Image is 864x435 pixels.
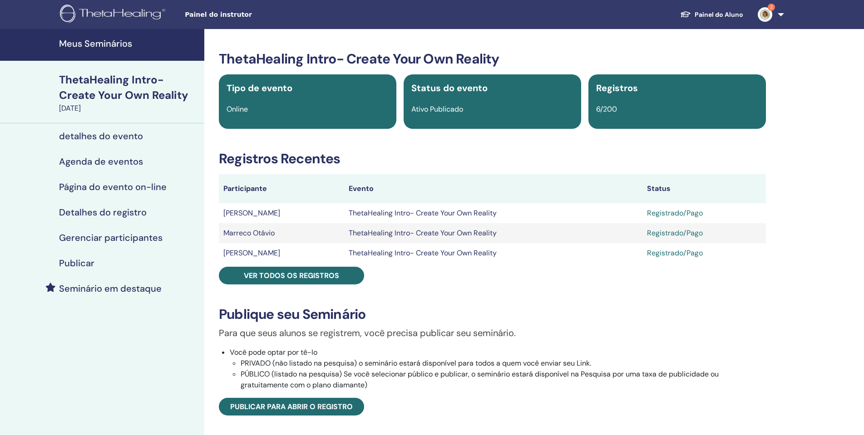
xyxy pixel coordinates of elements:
div: Registrado/Pago [647,248,761,259]
h4: Seminário em destaque [59,283,162,294]
a: Publicar para abrir o registro [219,398,364,415]
td: [PERSON_NAME] [219,203,344,223]
a: Painel do Aluno [673,6,750,23]
li: PÚBLICO (listado na pesquisa) Se você selecionar público e publicar, o seminário estará disponíve... [241,369,766,391]
span: Ver todos os registros [244,271,339,280]
p: Para que seus alunos se registrem, você precisa publicar seu seminário. [219,326,766,340]
span: Status do evento [411,82,488,94]
h3: Registros Recentes [219,151,766,167]
div: ThetaHealing Intro- Create Your Own Reality [59,72,199,103]
h3: ThetaHealing Intro- Create Your Own Reality [219,51,766,67]
h4: detalhes do evento [59,131,143,142]
th: Status [642,174,766,203]
td: Marreco Otávio [219,223,344,243]
td: ThetaHealing Intro- Create Your Own Reality [344,223,642,243]
h4: Página do evento on-line [59,181,167,192]
span: Ativo Publicado [411,104,463,114]
img: graduation-cap-white.svg [680,10,691,18]
h4: Detalhes do registro [59,207,147,218]
img: default.jpg [758,7,772,22]
h4: Publicar [59,258,94,269]
span: Publicar para abrir o registro [230,402,353,411]
td: ThetaHealing Intro- Create Your Own Reality [344,203,642,223]
img: logo.png [60,5,168,25]
div: Registrado/Pago [647,208,761,219]
li: Você pode optar por tê-lo [230,347,766,391]
div: Registrado/Pago [647,228,761,239]
h4: Agenda de eventos [59,156,143,167]
h4: Meus Seminários [59,38,199,49]
h3: Publique seu Seminário [219,306,766,323]
span: Tipo de evento [227,82,292,94]
span: 6/200 [596,104,617,114]
a: ThetaHealing Intro- Create Your Own Reality[DATE] [54,72,204,114]
span: Registros [596,82,638,94]
span: 2 [768,4,775,11]
div: [DATE] [59,103,199,114]
span: Online [227,104,248,114]
th: Evento [344,174,642,203]
td: ThetaHealing Intro- Create Your Own Reality [344,243,642,263]
span: Painel do instrutor [185,10,321,20]
th: Participante [219,174,344,203]
a: Ver todos os registros [219,267,364,284]
h4: Gerenciar participantes [59,232,163,243]
li: PRIVADO (não listado na pesquisa) o seminário estará disponível para todos a quem você enviar seu... [241,358,766,369]
td: [PERSON_NAME] [219,243,344,263]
